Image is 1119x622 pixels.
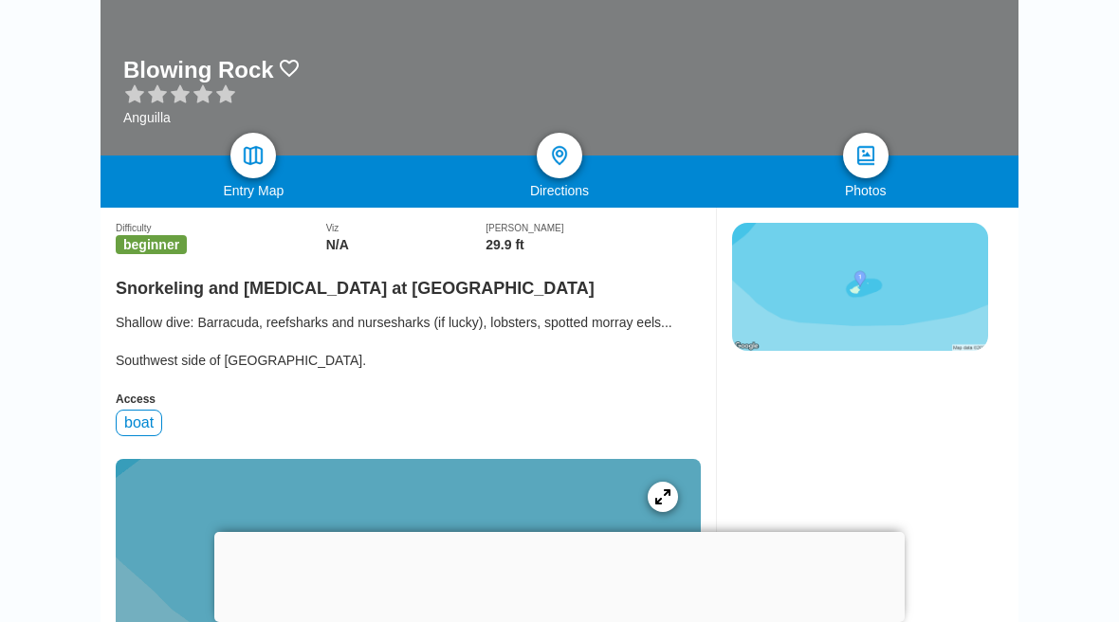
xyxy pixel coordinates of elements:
div: [PERSON_NAME] [486,223,701,233]
div: N/A [326,237,486,252]
a: photos [843,133,889,178]
div: Anguilla [123,110,301,125]
img: photos [854,144,877,167]
div: boat [116,410,162,436]
a: map [230,133,276,178]
div: Photos [712,183,1018,198]
div: 29.9 ft [486,237,701,252]
h1: Blowing Rock [123,57,274,83]
span: beginner [116,235,187,254]
div: Difficulty [116,223,326,233]
iframe: Advertisement [214,532,905,617]
div: Access [116,393,701,406]
div: Viz [326,223,486,233]
h2: Snorkeling and [MEDICAL_DATA] at [GEOGRAPHIC_DATA] [116,267,701,299]
div: Shallow dive: Barracuda, reefsharks and nursesharks (if lucky), lobsters, spotted morray eels... ... [116,313,701,370]
div: Directions [407,183,713,198]
img: map [242,144,265,167]
img: directions [548,144,571,167]
div: Entry Map [101,183,407,198]
img: static [732,223,988,351]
